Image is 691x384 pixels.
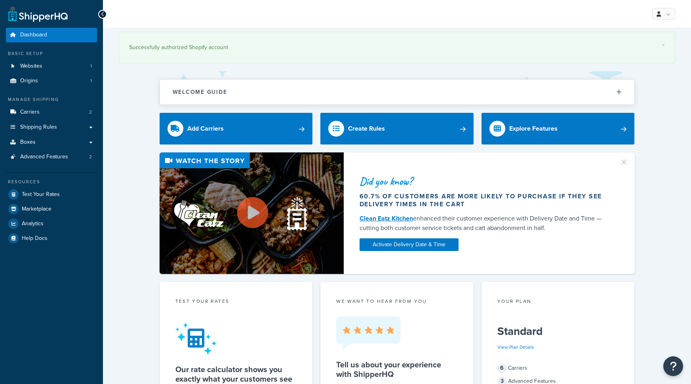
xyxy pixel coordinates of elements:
span: Carriers [20,109,40,116]
a: × [662,42,665,48]
div: Your Plan [497,298,619,307]
a: Help Docs [6,231,97,245]
span: Websites [20,63,42,70]
span: 2 [89,109,92,116]
li: Advanced Features [6,150,97,164]
a: Dashboard [6,28,97,42]
h2: Welcome Guide [173,89,227,95]
div: Add Carriers [187,123,224,134]
a: Activate Delivery Date & Time [360,238,459,251]
a: Clean Eatz Kitchen [360,214,413,223]
div: 60.7% of customers are more likely to purchase if they see delivery times in the cart [360,192,610,208]
h5: Standard [497,325,619,338]
span: Shipping Rules [20,124,57,131]
span: Help Docs [22,235,48,242]
button: Welcome Guide [160,80,634,105]
a: Websites1 [6,59,97,74]
span: Boxes [20,139,36,146]
div: Manage Shipping [6,96,97,103]
a: Analytics [6,217,97,231]
h5: Our rate calculator shows you exactly what your customers see [175,365,297,384]
div: Carriers [497,363,619,374]
a: Shipping Rules [6,120,97,135]
button: Open Resource Center [663,356,683,376]
span: Marketplace [22,206,51,213]
span: Advanced Features [20,154,68,160]
span: Test Your Rates [22,191,60,198]
span: Origins [20,78,38,84]
a: Advanced Features2 [6,150,97,164]
span: Dashboard [20,32,47,38]
a: Explore Features [482,113,635,144]
span: 1 [90,63,92,70]
p: we want to hear from you [336,298,458,305]
span: 1 [90,78,92,84]
a: Origins1 [6,74,97,88]
div: enhanced their customer experience with Delivery Date and Time — cutting both customer service ti... [360,214,610,233]
div: Successfully authorized Shopify account [129,42,665,53]
li: Origins [6,74,97,88]
span: 6 [497,363,507,373]
a: Create Rules [320,113,474,144]
a: Carriers2 [6,105,97,120]
div: Did you know? [360,176,610,187]
div: Test your rates [175,298,297,307]
a: Add Carriers [160,113,313,144]
span: Analytics [22,221,44,227]
a: Test Your Rates [6,187,97,202]
a: Boxes [6,135,97,150]
span: 2 [89,154,92,160]
a: Marketplace [6,202,97,216]
div: Create Rules [348,123,385,134]
img: Video thumbnail [160,152,344,274]
a: View Plan Details [497,344,534,351]
div: Explore Features [509,123,558,134]
div: Basic Setup [6,50,97,57]
h5: Tell us about your experience with ShipperHQ [336,360,458,379]
div: Resources [6,179,97,185]
li: Carriers [6,105,97,120]
li: Websites [6,59,97,74]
